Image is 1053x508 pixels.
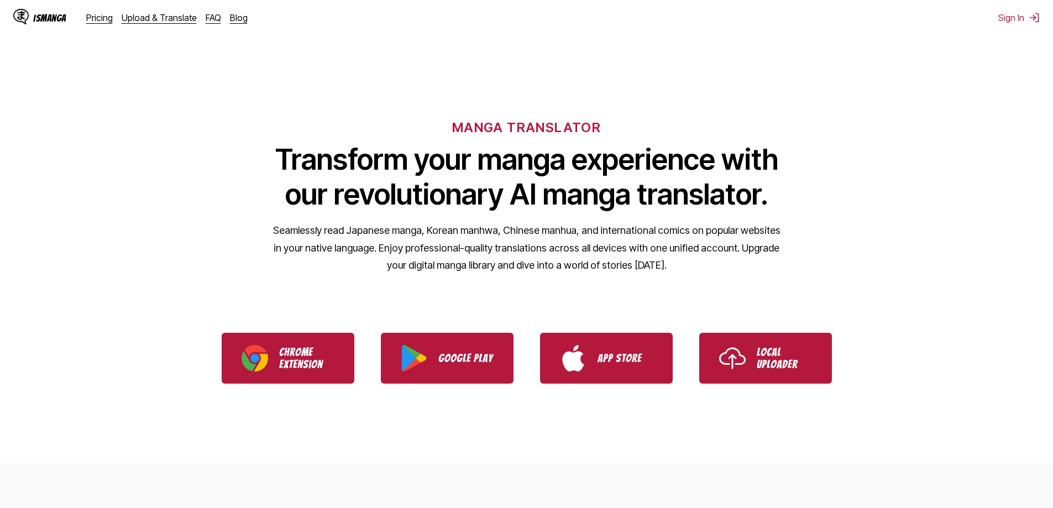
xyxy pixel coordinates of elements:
img: Upload icon [719,345,746,371]
a: Download IsManga from App Store [540,333,673,384]
img: Sign out [1029,12,1040,23]
img: IsManga Logo [13,9,29,24]
p: App Store [598,352,653,364]
a: Use IsManga Local Uploader [699,333,832,384]
a: Upload & Translate [122,12,197,23]
img: Chrome logo [242,345,268,371]
a: FAQ [206,12,221,23]
a: Download IsManga from Google Play [381,333,514,384]
p: Google Play [438,352,494,364]
button: Sign In [998,12,1040,23]
a: Download IsManga Chrome Extension [222,333,354,384]
div: IsManga [33,13,66,23]
h1: Transform your manga experience with our revolutionary AI manga translator. [273,142,781,212]
img: Google Play logo [401,345,427,371]
p: Seamlessly read Japanese manga, Korean manhwa, Chinese manhua, and international comics on popula... [273,222,781,274]
a: IsManga LogoIsManga [13,9,86,27]
img: App Store logo [560,345,586,371]
p: Chrome Extension [279,346,334,370]
p: Local Uploader [757,346,812,370]
h6: MANGA TRANSLATOR [452,119,601,135]
a: Blog [230,12,248,23]
a: Pricing [86,12,113,23]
